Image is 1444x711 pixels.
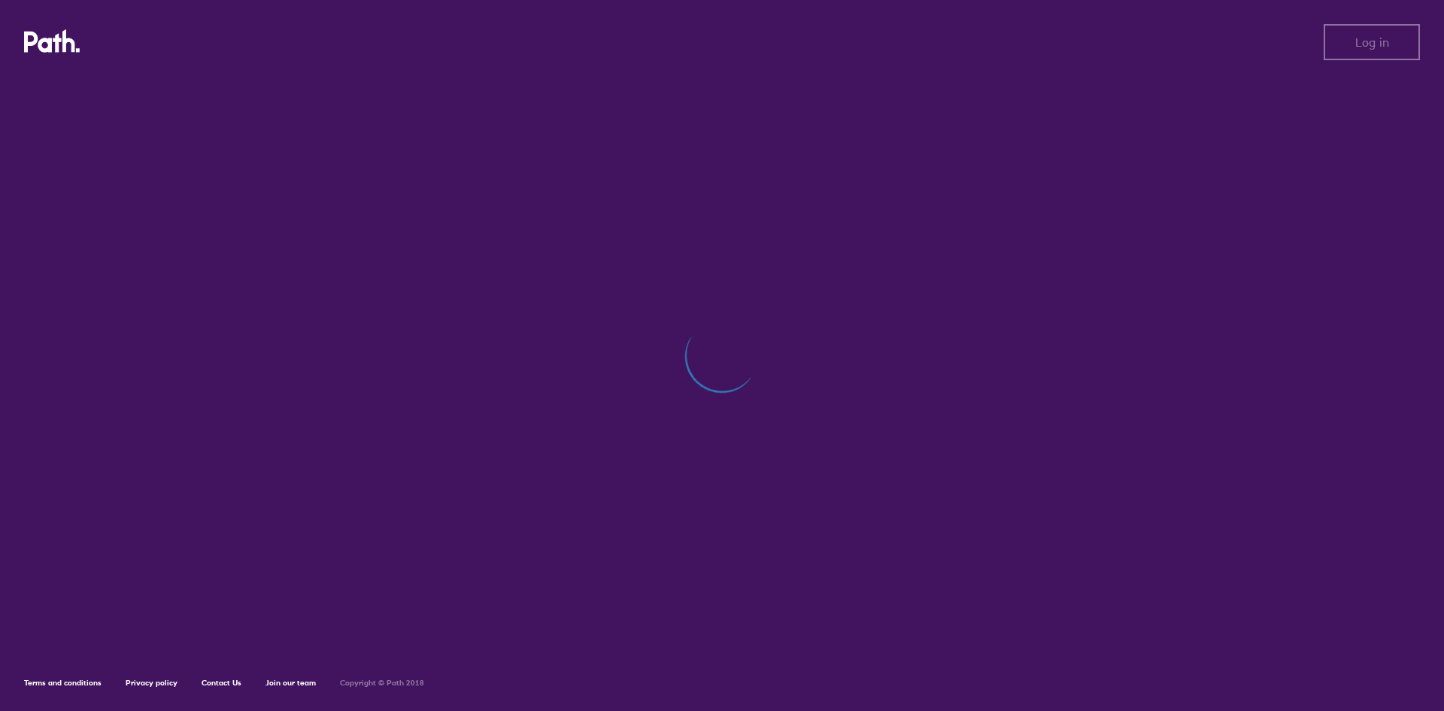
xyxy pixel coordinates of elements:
a: Terms and conditions [24,678,102,688]
button: Log in [1324,24,1420,60]
a: Privacy policy [126,678,177,688]
h6: Copyright © Path 2018 [340,679,424,688]
a: Contact Us [202,678,241,688]
span: Log in [1355,35,1389,49]
a: Join our team [265,678,316,688]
